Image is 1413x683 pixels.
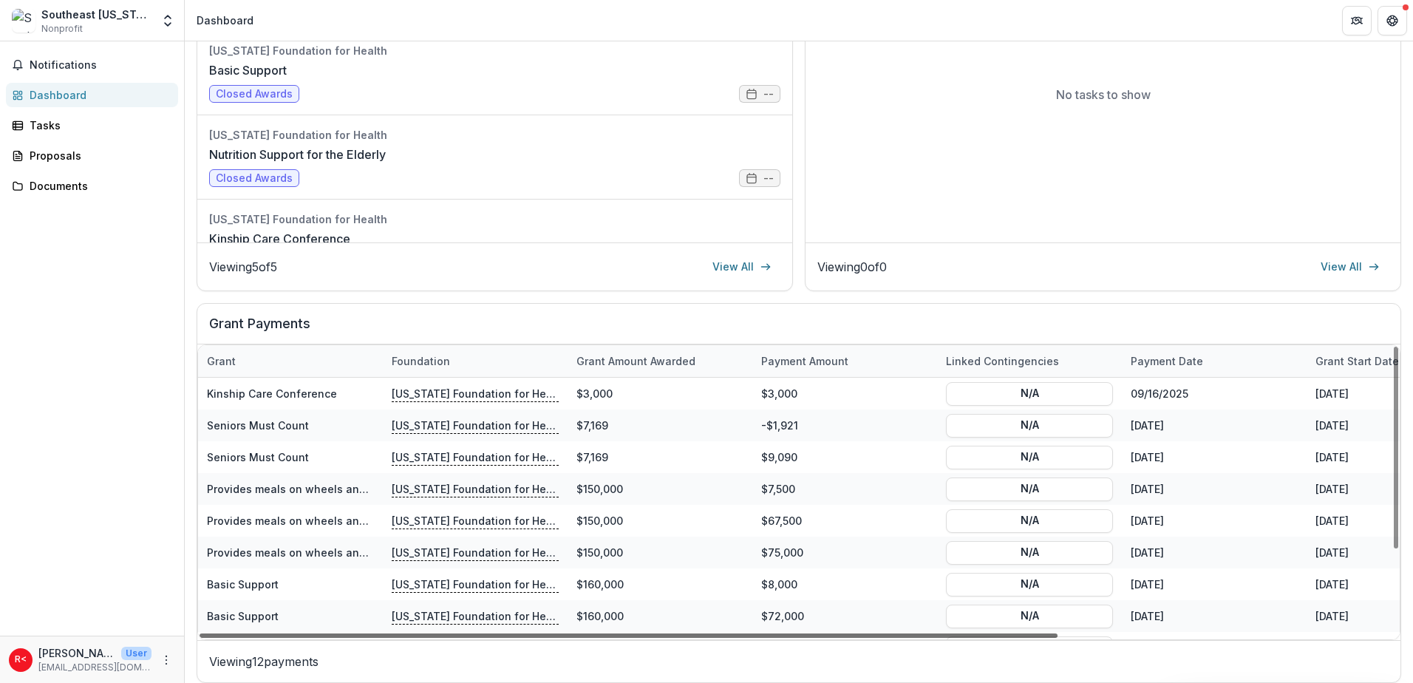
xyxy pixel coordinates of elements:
[207,514,503,527] a: Provides meals on wheels and nutritional to older adults.
[1122,473,1307,505] div: [DATE]
[383,353,459,369] div: Foundation
[15,655,27,665] div: Regina Vonhasseln <reginav@agingmatters2u.com>
[157,6,178,35] button: Open entity switcher
[1122,600,1307,632] div: [DATE]
[752,600,937,632] div: $72,000
[392,417,559,433] p: [US_STATE] Foundation for Health
[568,473,752,505] div: $150,000
[30,59,172,72] span: Notifications
[198,345,383,377] div: Grant
[752,568,937,600] div: $8,000
[207,483,503,495] a: Provides meals on wheels and nutritional to older adults.
[704,255,780,279] a: View All
[937,345,1122,377] div: Linked Contingencies
[946,413,1113,437] button: N/A
[209,258,277,276] p: Viewing 5 of 5
[392,544,559,560] p: [US_STATE] Foundation for Health
[568,505,752,537] div: $150,000
[752,473,937,505] div: $7,500
[946,381,1113,405] button: N/A
[1122,378,1307,410] div: 09/16/2025
[946,572,1113,596] button: N/A
[568,345,752,377] div: Grant amount awarded
[568,410,752,441] div: $7,169
[392,576,559,592] p: [US_STATE] Foundation for Health
[568,537,752,568] div: $150,000
[38,645,115,661] p: [PERSON_NAME] <[EMAIL_ADDRESS][DOMAIN_NAME]>
[12,9,35,33] img: Southeast Missouri Area Agency on Aging
[568,441,752,473] div: $7,169
[752,378,937,410] div: $3,000
[946,604,1113,628] button: N/A
[1122,505,1307,537] div: [DATE]
[6,53,178,77] button: Notifications
[568,378,752,410] div: $3,000
[30,178,166,194] div: Documents
[392,608,559,624] p: [US_STATE] Foundation for Health
[568,568,752,600] div: $160,000
[946,509,1113,532] button: N/A
[568,353,704,369] div: Grant amount awarded
[30,118,166,133] div: Tasks
[191,10,259,31] nav: breadcrumb
[197,13,253,28] div: Dashboard
[1122,632,1307,664] div: [DATE]
[946,477,1113,500] button: N/A
[157,651,175,669] button: More
[121,647,151,660] p: User
[209,146,386,163] a: Nutrition Support for the Elderly
[1122,441,1307,473] div: [DATE]
[209,653,1389,670] p: Viewing 12 payments
[209,61,287,79] a: Basic Support
[30,148,166,163] div: Proposals
[392,449,559,465] p: [US_STATE] Foundation for Health
[6,113,178,137] a: Tasks
[207,419,309,432] a: Seniors Must Count
[6,143,178,168] a: Proposals
[946,445,1113,469] button: N/A
[1312,255,1389,279] a: View All
[937,353,1068,369] div: Linked Contingencies
[752,345,937,377] div: Payment Amount
[209,230,350,248] a: Kinship Care Conference
[1122,537,1307,568] div: [DATE]
[209,316,1389,344] h2: Grant Payments
[752,537,937,568] div: $75,000
[383,345,568,377] div: Foundation
[41,22,83,35] span: Nonprofit
[198,353,245,369] div: Grant
[752,353,857,369] div: Payment Amount
[207,610,279,622] a: Basic Support
[1122,345,1307,377] div: Payment date
[1378,6,1407,35] button: Get Help
[1122,410,1307,441] div: [DATE]
[1342,6,1372,35] button: Partners
[752,410,937,441] div: -$1,921
[568,600,752,632] div: $160,000
[207,451,309,463] a: Seniors Must Count
[392,512,559,529] p: [US_STATE] Foundation for Health
[946,540,1113,564] button: N/A
[392,385,559,401] p: [US_STATE] Foundation for Health
[817,258,887,276] p: Viewing 0 of 0
[1307,353,1408,369] div: Grant start date
[752,505,937,537] div: $67,500
[1122,568,1307,600] div: [DATE]
[392,480,559,497] p: [US_STATE] Foundation for Health
[38,661,151,674] p: [EMAIL_ADDRESS][DOMAIN_NAME]
[41,7,151,22] div: Southeast [US_STATE] Area Agency on Aging
[207,578,279,591] a: Basic Support
[6,174,178,198] a: Documents
[207,387,337,400] a: Kinship Care Conference
[752,441,937,473] div: $9,090
[30,87,166,103] div: Dashboard
[207,546,503,559] a: Provides meals on wheels and nutritional to older adults.
[1122,353,1212,369] div: Payment date
[1056,86,1151,103] p: No tasks to show
[6,83,178,107] a: Dashboard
